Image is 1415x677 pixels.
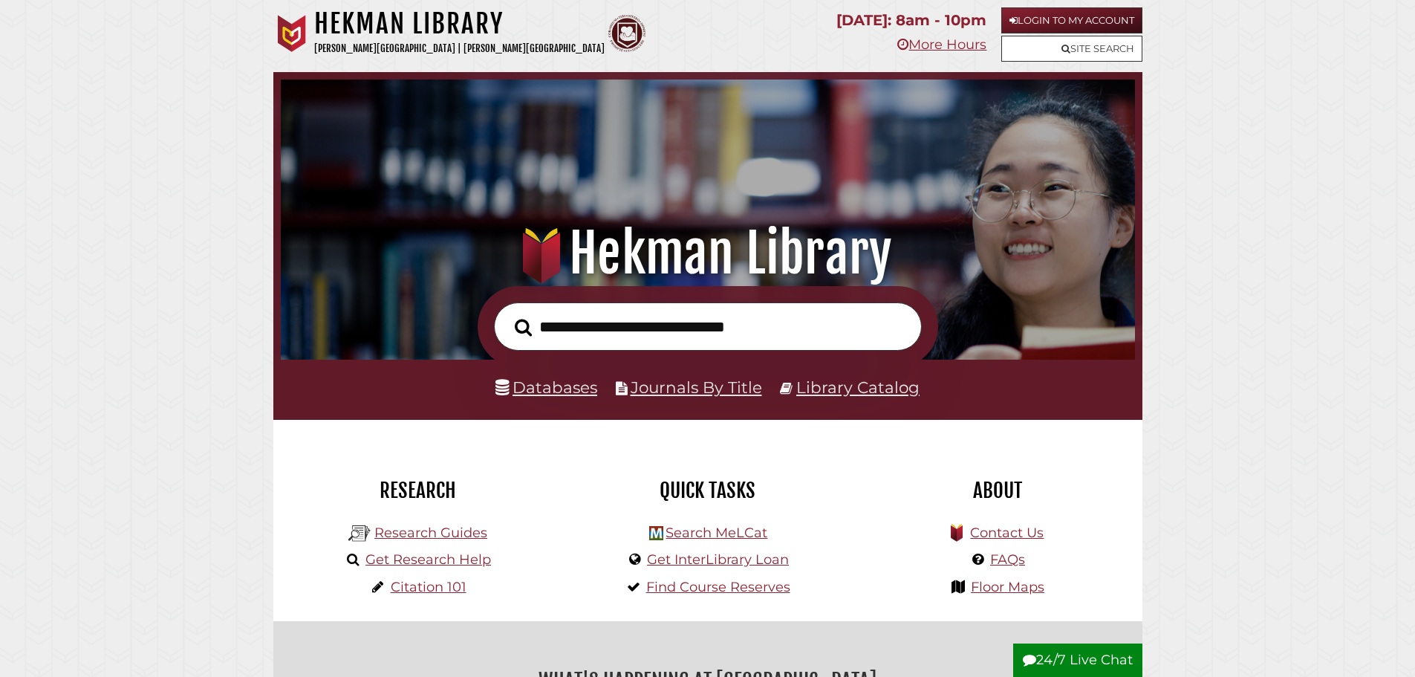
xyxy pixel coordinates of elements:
[649,526,663,540] img: Hekman Library Logo
[365,551,491,568] a: Get Research Help
[666,525,767,541] a: Search MeLCat
[796,378,920,397] a: Library Catalog
[1001,7,1142,33] a: Login to My Account
[897,36,986,53] a: More Hours
[495,378,597,397] a: Databases
[864,478,1131,503] h2: About
[836,7,986,33] p: [DATE]: 8am - 10pm
[646,579,790,595] a: Find Course Reserves
[1001,36,1142,62] a: Site Search
[374,525,487,541] a: Research Guides
[391,579,466,595] a: Citation 101
[284,478,552,503] h2: Research
[574,478,842,503] h2: Quick Tasks
[970,525,1044,541] a: Contact Us
[971,579,1044,595] a: Floor Maps
[348,522,371,545] img: Hekman Library Logo
[631,378,762,397] a: Journals By Title
[314,40,605,57] p: [PERSON_NAME][GEOGRAPHIC_DATA] | [PERSON_NAME][GEOGRAPHIC_DATA]
[507,314,539,341] button: Search
[647,551,789,568] a: Get InterLibrary Loan
[314,7,605,40] h1: Hekman Library
[273,15,310,52] img: Calvin University
[302,221,1113,286] h1: Hekman Library
[608,15,645,52] img: Calvin Theological Seminary
[990,551,1025,568] a: FAQs
[515,318,532,337] i: Search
